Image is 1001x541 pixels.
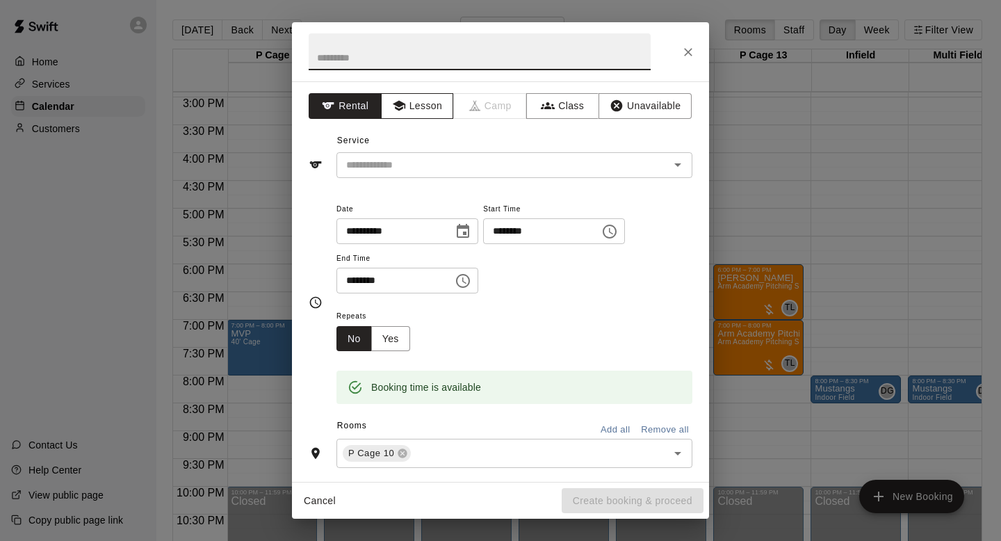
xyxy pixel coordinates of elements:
svg: Rooms [309,446,323,460]
span: Rooms [337,421,367,430]
button: Open [668,155,687,175]
div: Booking time is available [371,375,481,400]
svg: Service [309,158,323,172]
span: Repeats [336,307,421,326]
button: No [336,326,372,352]
button: Choose time, selected time is 6:30 PM [596,218,624,245]
button: Yes [371,326,410,352]
button: Remove all [637,419,692,441]
span: Start Time [483,200,625,219]
button: Class [526,93,599,119]
div: outlined button group [336,326,410,352]
div: P Cage 10 [343,445,411,462]
span: Notes [337,479,692,501]
button: Lesson [381,93,454,119]
button: Choose time, selected time is 7:00 PM [449,267,477,295]
span: Camps can only be created in the Services page [454,93,527,119]
span: Service [337,136,370,145]
button: Unavailable [599,93,692,119]
span: Date [336,200,478,219]
button: Open [668,444,687,463]
button: Choose date, selected date is Aug 13, 2025 [449,218,477,245]
button: Cancel [298,488,342,514]
span: End Time [336,250,478,268]
svg: Timing [309,296,323,309]
button: Close [676,40,701,65]
button: Add all [593,419,637,441]
button: Rental [309,93,382,119]
span: P Cage 10 [343,446,400,460]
